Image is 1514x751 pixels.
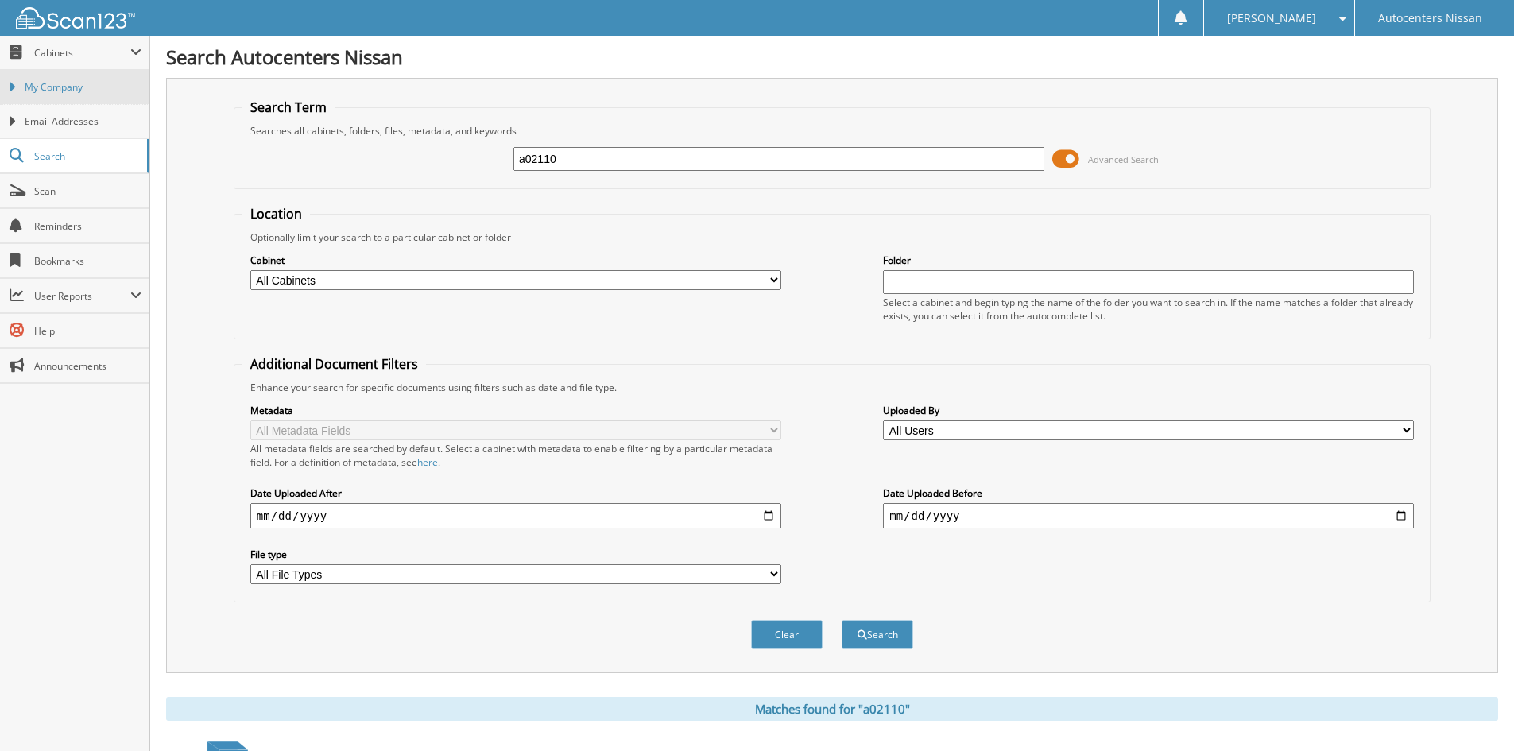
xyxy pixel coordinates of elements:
[883,503,1414,528] input: end
[242,99,335,116] legend: Search Term
[25,114,141,129] span: Email Addresses
[250,548,781,561] label: File type
[34,184,141,198] span: Scan
[1088,153,1159,165] span: Advanced Search
[751,620,823,649] button: Clear
[34,149,139,163] span: Search
[242,124,1422,137] div: Searches all cabinets, folders, files, metadata, and keywords
[34,359,141,373] span: Announcements
[16,7,135,29] img: scan123-logo-white.svg
[242,355,426,373] legend: Additional Document Filters
[250,503,781,528] input: start
[1378,14,1482,23] span: Autocenters Nissan
[166,697,1498,721] div: Matches found for "a02110"
[242,381,1422,394] div: Enhance your search for specific documents using filters such as date and file type.
[883,254,1414,267] label: Folder
[250,442,781,469] div: All metadata fields are searched by default. Select a cabinet with metadata to enable filtering b...
[34,324,141,338] span: Help
[1435,675,1514,751] iframe: Chat Widget
[250,254,781,267] label: Cabinet
[883,486,1414,500] label: Date Uploaded Before
[166,44,1498,70] h1: Search Autocenters Nissan
[34,219,141,233] span: Reminders
[34,46,130,60] span: Cabinets
[242,205,310,223] legend: Location
[417,455,438,469] a: here
[842,620,913,649] button: Search
[34,289,130,303] span: User Reports
[25,80,141,95] span: My Company
[250,486,781,500] label: Date Uploaded After
[34,254,141,268] span: Bookmarks
[242,230,1422,244] div: Optionally limit your search to a particular cabinet or folder
[883,296,1414,323] div: Select a cabinet and begin typing the name of the folder you want to search in. If the name match...
[250,404,781,417] label: Metadata
[883,404,1414,417] label: Uploaded By
[1227,14,1316,23] span: [PERSON_NAME]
